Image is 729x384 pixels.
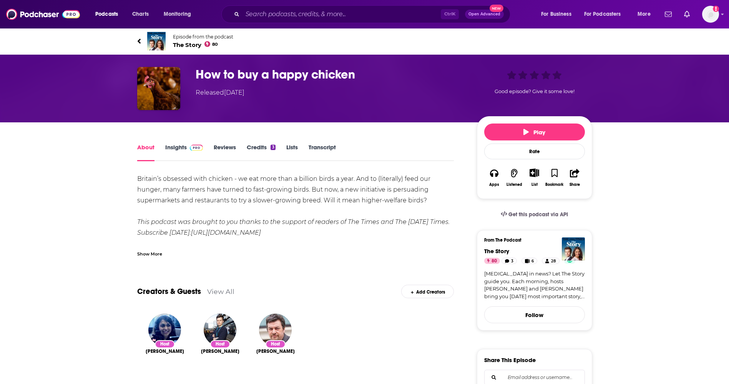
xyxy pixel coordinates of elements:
[165,144,203,161] a: InsightsPodchaser Pro
[286,144,298,161] a: Lists
[146,348,184,354] span: [PERSON_NAME]
[468,12,500,16] span: Open Advanced
[201,348,239,354] a: Luke Jones
[256,348,295,354] span: [PERSON_NAME]
[484,124,585,140] button: Play
[95,9,118,20] span: Podcasts
[536,8,581,20] button: open menu
[562,237,585,260] img: The Story
[173,34,233,40] span: Episode from the podcast
[506,182,522,187] div: Listened
[713,6,719,12] svg: Add a profile image
[164,9,191,20] span: Monitoring
[147,32,166,50] img: The Story
[490,5,503,12] span: New
[681,8,693,21] a: Show notifications dropdown
[565,164,585,192] button: Share
[531,182,538,187] div: List
[584,9,621,20] span: For Podcasters
[545,182,563,187] div: Bookmark
[148,314,181,346] img: Manveen Rana
[229,5,518,23] div: Search podcasts, credits, & more...
[484,144,585,159] div: Rate
[441,9,459,19] span: Ctrl K
[632,8,660,20] button: open menu
[638,9,651,20] span: More
[495,88,575,94] span: Good episode? Give it some love!
[570,182,580,187] div: Share
[702,6,719,23] img: User Profile
[495,205,575,224] a: Get this podcast via API
[309,144,336,161] a: Transcript
[137,287,201,296] a: Creators & Guests
[259,314,292,346] img: David Aaronovitch
[545,164,565,192] button: Bookmark
[662,8,675,21] a: Show notifications dropdown
[247,144,275,161] a: Credits3
[256,348,295,354] a: David Aaronovitch
[191,229,261,236] a: [URL][DOMAIN_NAME]
[531,257,534,265] span: 6
[242,8,441,20] input: Search podcasts, credits, & more...
[484,270,585,300] a: [MEDICAL_DATA] in news? Let The Story guide you. Each morning, hosts [PERSON_NAME] and [PERSON_NA...
[207,287,234,296] a: View All
[484,258,500,264] a: 80
[158,8,201,20] button: open menu
[524,164,544,192] div: Show More ButtonList
[214,144,236,161] a: Reviews
[511,257,513,265] span: 3
[508,211,568,218] span: Get this podcast via API
[401,285,454,298] div: Add Creators
[6,7,80,22] img: Podchaser - Follow, Share and Rate Podcasts
[137,218,450,236] em: This podcast was brought to you thanks to the support of readers of The Times and The [DATE] Time...
[526,169,542,177] button: Show More Button
[484,164,504,192] button: Apps
[196,67,465,82] h1: How to buy a happy chicken
[484,237,579,243] h3: From The Podcast
[266,340,286,348] div: Host
[484,356,536,364] h3: Share This Episode
[90,8,128,20] button: open menu
[702,6,719,23] span: Logged in as headlandconsultancy
[204,314,236,346] img: Luke Jones
[489,182,499,187] div: Apps
[132,9,149,20] span: Charts
[271,145,275,150] div: 3
[137,32,592,50] a: The StoryEpisode from the podcastThe Story80
[127,8,153,20] a: Charts
[551,257,556,265] span: 28
[501,258,517,264] a: 3
[542,258,559,264] a: 28
[492,257,497,265] span: 80
[504,164,524,192] button: Listened
[210,340,230,348] div: Host
[196,88,244,97] div: Released [DATE]
[702,6,719,23] button: Show profile menu
[484,247,509,255] a: The Story
[173,41,233,48] span: The Story
[521,258,537,264] a: 6
[212,43,218,46] span: 80
[523,129,545,136] span: Play
[146,348,184,354] a: Manveen Rana
[137,67,180,110] img: How to buy a happy chicken
[541,9,571,20] span: For Business
[201,348,239,354] span: [PERSON_NAME]
[579,8,632,20] button: open menu
[465,10,504,19] button: Open AdvancedNew
[484,306,585,323] button: Follow
[137,144,154,161] a: About
[155,340,175,348] div: Host
[190,145,203,151] img: Podchaser Pro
